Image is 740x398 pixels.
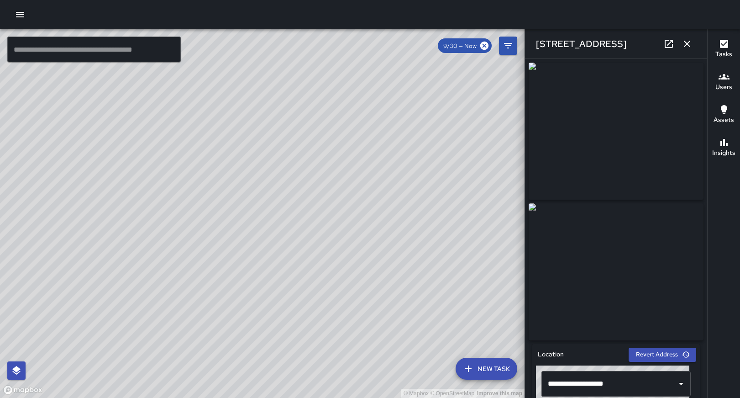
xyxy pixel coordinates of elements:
img: request_images%2Ffd8803e0-9e05-11f0-96b2-ebb46a6bd965 [529,203,703,340]
h6: Location [538,350,564,360]
div: 9/30 — Now [438,38,492,53]
button: Tasks [708,33,740,66]
button: Insights [708,132,740,165]
h6: Assets [714,115,734,125]
h6: Tasks [715,49,732,59]
button: Filters [499,37,517,55]
h6: Users [715,82,732,92]
button: Revert Address [629,348,696,362]
button: Users [708,66,740,99]
button: Assets [708,99,740,132]
span: 9/30 — Now [438,42,482,50]
h6: Insights [712,148,735,158]
img: request_images%2Ffc88bc50-9e05-11f0-96b2-ebb46a6bd965 [529,63,703,200]
h6: [STREET_ADDRESS] [536,37,627,51]
button: New Task [456,358,517,380]
button: Open [675,377,688,390]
